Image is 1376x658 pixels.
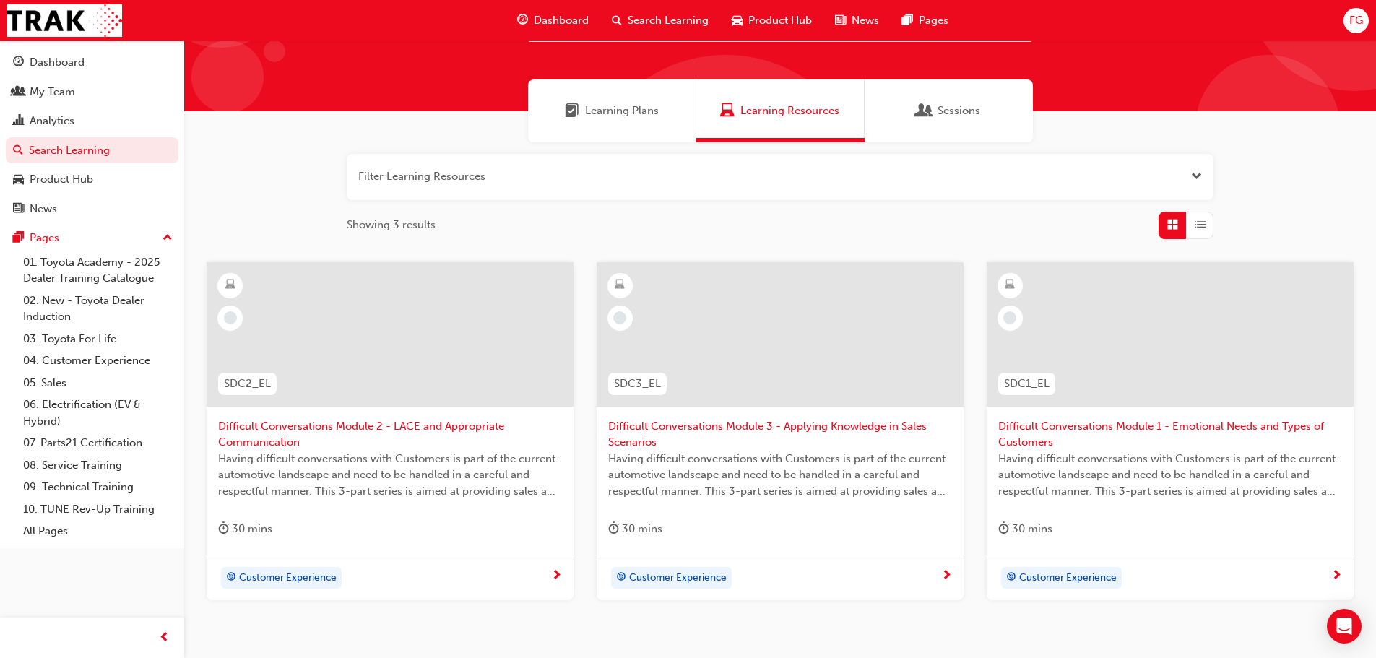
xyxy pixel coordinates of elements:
[748,12,812,29] span: Product Hub
[1019,570,1117,586] span: Customer Experience
[6,196,178,222] a: News
[1004,376,1050,392] span: SDC1_EL
[13,56,24,69] span: guage-icon
[13,203,24,216] span: news-icon
[608,520,619,538] span: duration-icon
[597,262,964,600] a: SDC3_ELDifficult Conversations Module 3 - Applying Knowledge in Sales ScenariosHaving difficult c...
[1349,12,1363,29] span: FG
[17,251,178,290] a: 01. Toyota Academy - 2025 Dealer Training Catalogue
[998,451,1342,500] span: Having difficult conversations with Customers is part of the current automotive landscape and nee...
[17,432,178,454] a: 07. Parts21 Certification
[917,103,932,119] span: Sessions
[30,171,93,188] div: Product Hub
[1191,168,1202,185] button: Open the filter
[585,103,659,119] span: Learning Plans
[1343,8,1369,33] button: FG
[616,568,626,587] span: target-icon
[6,46,178,225] button: DashboardMy TeamAnalyticsSearch LearningProduct HubNews
[919,12,948,29] span: Pages
[6,137,178,164] a: Search Learning
[998,418,1342,451] span: Difficult Conversations Module 1 - Emotional Needs and Types of Customers
[835,12,846,30] span: news-icon
[6,49,178,76] a: Dashboard
[30,113,74,129] div: Analytics
[218,418,562,451] span: Difficult Conversations Module 2 - LACE and Appropriate Communication
[600,6,720,35] a: search-iconSearch Learning
[13,144,23,157] span: search-icon
[30,54,85,71] div: Dashboard
[13,115,24,128] span: chart-icon
[614,376,661,392] span: SDC3_EL
[6,108,178,134] a: Analytics
[534,12,589,29] span: Dashboard
[6,225,178,251] button: Pages
[720,103,735,119] span: Learning Resources
[608,451,952,500] span: Having difficult conversations with Customers is part of the current automotive landscape and nee...
[347,217,436,233] span: Showing 3 results
[629,570,727,586] span: Customer Experience
[902,12,913,30] span: pages-icon
[17,520,178,542] a: All Pages
[218,520,229,538] span: duration-icon
[696,79,865,142] a: Learning ResourcesLearning Resources
[628,12,709,29] span: Search Learning
[941,570,952,583] span: next-icon
[13,232,24,245] span: pages-icon
[720,6,823,35] a: car-iconProduct Hub
[1003,311,1016,324] span: learningRecordVerb_NONE-icon
[218,451,562,500] span: Having difficult conversations with Customers is part of the current automotive landscape and nee...
[224,376,271,392] span: SDC2_EL
[225,276,235,295] span: learningResourceType_ELEARNING-icon
[17,372,178,394] a: 05. Sales
[17,454,178,477] a: 08. Service Training
[6,79,178,105] a: My Team
[13,173,24,186] span: car-icon
[30,84,75,100] div: My Team
[30,201,57,217] div: News
[218,520,272,538] div: 30 mins
[565,103,579,119] span: Learning Plans
[732,12,743,30] span: car-icon
[13,86,24,99] span: people-icon
[30,230,59,246] div: Pages
[224,311,237,324] span: learningRecordVerb_NONE-icon
[1327,609,1362,644] div: Open Intercom Messenger
[6,166,178,193] a: Product Hub
[7,4,122,37] img: Trak
[17,350,178,372] a: 04. Customer Experience
[506,6,600,35] a: guage-iconDashboard
[998,520,1009,538] span: duration-icon
[987,262,1354,600] a: SDC1_ELDifficult Conversations Module 1 - Emotional Needs and Types of CustomersHaving difficult ...
[517,12,528,30] span: guage-icon
[852,12,879,29] span: News
[615,276,625,295] span: learningResourceType_ELEARNING-icon
[740,103,839,119] span: Learning Resources
[17,498,178,521] a: 10. TUNE Rev-Up Training
[865,79,1033,142] a: SessionsSessions
[608,520,662,538] div: 30 mins
[938,103,980,119] span: Sessions
[17,328,178,350] a: 03. Toyota For Life
[612,12,622,30] span: search-icon
[239,570,337,586] span: Customer Experience
[528,79,696,142] a: Learning PlansLearning Plans
[163,229,173,248] span: up-icon
[1167,217,1178,233] span: Grid
[17,290,178,328] a: 02. New - Toyota Dealer Induction
[998,520,1052,538] div: 30 mins
[613,311,626,324] span: learningRecordVerb_NONE-icon
[17,476,178,498] a: 09. Technical Training
[207,262,574,600] a: SDC2_ELDifficult Conversations Module 2 - LACE and Appropriate CommunicationHaving difficult conv...
[17,394,178,432] a: 06. Electrification (EV & Hybrid)
[226,568,236,587] span: target-icon
[891,6,960,35] a: pages-iconPages
[823,6,891,35] a: news-iconNews
[159,629,170,647] span: prev-icon
[1195,217,1206,233] span: List
[1006,568,1016,587] span: target-icon
[1005,276,1015,295] span: learningResourceType_ELEARNING-icon
[551,570,562,583] span: next-icon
